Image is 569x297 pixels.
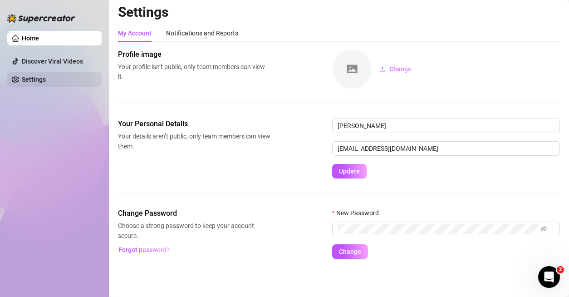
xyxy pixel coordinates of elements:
[540,226,547,232] span: eye-invisible
[379,66,386,72] span: upload
[118,119,270,129] span: Your Personal Details
[332,244,368,259] button: Change
[339,248,361,255] span: Change
[372,62,419,76] button: Change
[538,266,560,288] iframe: Intercom live chat
[118,62,270,82] span: Your profile isn’t public, only team members can view it.
[332,164,367,178] button: Update
[22,76,46,83] a: Settings
[333,49,372,89] img: square-placeholder.png
[22,58,83,65] a: Discover Viral Videos
[332,208,385,218] label: New Password
[22,35,39,42] a: Home
[118,49,270,60] span: Profile image
[338,224,539,234] input: New Password
[118,131,270,151] span: Your details aren’t public, only team members can view them.
[339,168,360,175] span: Update
[118,246,170,253] span: Forgot password?
[389,65,412,73] span: Change
[118,221,270,241] span: Choose a strong password to keep your account secure.
[166,28,238,38] div: Notifications and Reports
[118,243,170,257] button: Forgot password?
[118,4,560,21] h2: Settings
[557,266,564,273] span: 2
[7,14,75,23] img: logo-BBDzfeDw.svg
[118,28,152,38] div: My Account
[332,141,560,156] input: Enter new email
[118,208,270,219] span: Change Password
[332,119,560,133] input: Enter name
